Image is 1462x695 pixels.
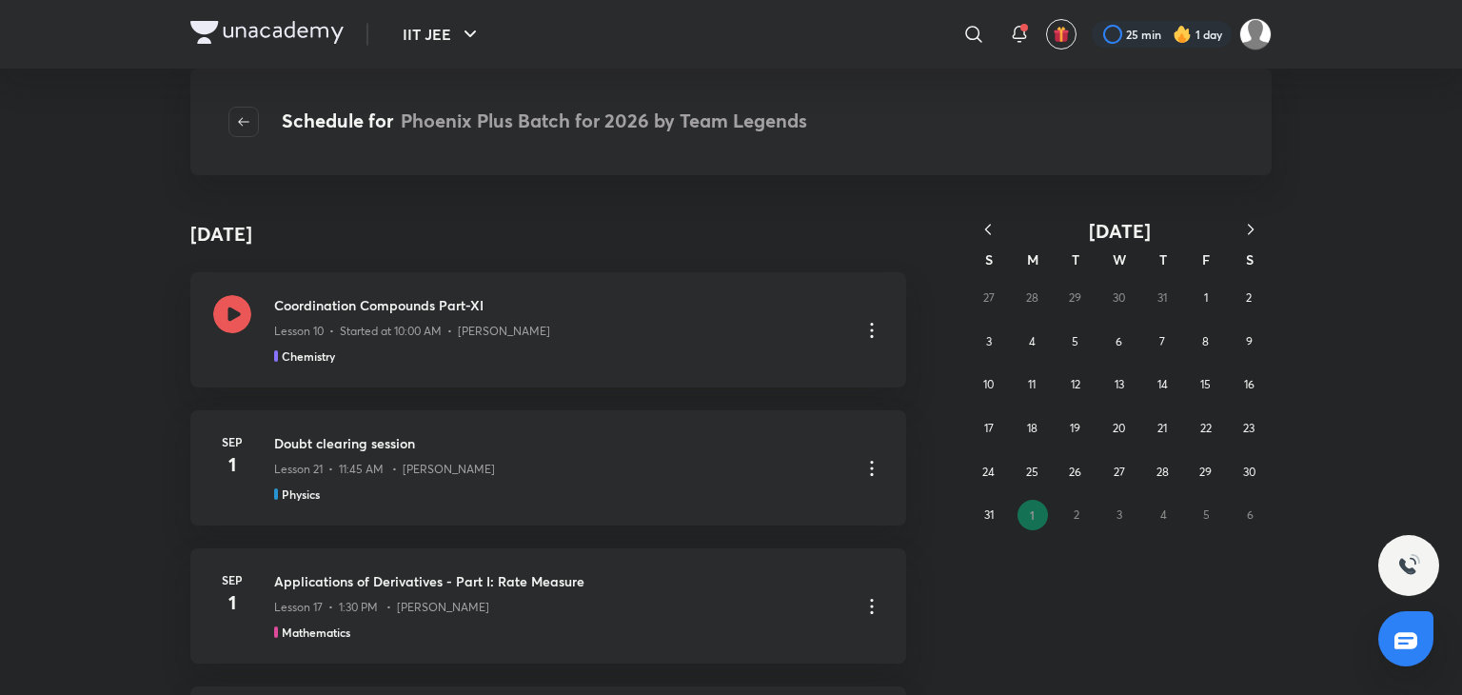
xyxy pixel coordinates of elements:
button: August 22, 2025 [1191,413,1221,444]
abbr: August 5, 2025 [1072,334,1078,348]
abbr: August 20, 2025 [1113,421,1125,435]
h5: Mathematics [282,624,350,641]
img: Company Logo [190,21,344,44]
h4: [DATE] [190,220,252,248]
abbr: August 18, 2025 [1027,421,1037,435]
button: August 6, 2025 [1104,327,1135,357]
abbr: August 15, 2025 [1200,377,1211,391]
h4: 1 [213,588,251,617]
h3: Coordination Compounds Part-XI [274,295,845,315]
h5: Chemistry [282,347,335,365]
a: Coordination Compounds Part-XILesson 10 • Started at 10:00 AM • [PERSON_NAME]Chemistry [190,272,906,387]
button: August 11, 2025 [1017,369,1047,400]
abbr: August 31, 2025 [984,507,994,522]
abbr: August 27, 2025 [1114,465,1125,479]
abbr: August 25, 2025 [1026,465,1038,479]
button: August 18, 2025 [1017,413,1047,444]
button: August 4, 2025 [1017,327,1047,357]
img: streak [1173,25,1192,44]
abbr: August 8, 2025 [1202,334,1209,348]
abbr: Thursday [1159,250,1167,268]
button: avatar [1046,19,1077,50]
span: Phoenix Plus Batch for 2026 by Team Legends [401,108,807,133]
h4: 1 [213,450,251,479]
abbr: August 4, 2025 [1029,334,1036,348]
h5: Physics [282,486,320,503]
button: August 13, 2025 [1104,369,1135,400]
button: August 5, 2025 [1060,327,1091,357]
abbr: August 19, 2025 [1070,421,1080,435]
button: August 12, 2025 [1060,369,1091,400]
button: August 28, 2025 [1147,457,1177,487]
h3: Doubt clearing session [274,433,845,453]
h6: Sep [213,433,251,450]
abbr: August 2, 2025 [1246,290,1252,305]
abbr: August 16, 2025 [1244,377,1255,391]
abbr: August 13, 2025 [1115,377,1124,391]
img: Shreyas Bhanu [1239,18,1272,50]
abbr: August 28, 2025 [1156,465,1169,479]
button: August 8, 2025 [1191,327,1221,357]
button: [DATE] [1009,219,1230,243]
abbr: August 26, 2025 [1069,465,1081,479]
abbr: Tuesday [1072,250,1079,268]
p: Lesson 17 • 1:30 PM • [PERSON_NAME] [274,599,489,616]
button: August 7, 2025 [1147,327,1177,357]
button: August 29, 2025 [1191,457,1221,487]
button: IIT JEE [391,15,493,53]
h6: Sep [213,571,251,588]
button: August 3, 2025 [974,327,1004,357]
abbr: August 22, 2025 [1200,421,1212,435]
abbr: August 21, 2025 [1157,421,1167,435]
button: August 2, 2025 [1234,283,1264,313]
button: August 16, 2025 [1234,369,1264,400]
abbr: August 29, 2025 [1199,465,1212,479]
button: August 14, 2025 [1147,369,1177,400]
button: August 27, 2025 [1104,457,1135,487]
abbr: Wednesday [1113,250,1126,268]
button: August 19, 2025 [1060,413,1091,444]
button: August 17, 2025 [974,413,1004,444]
abbr: August 3, 2025 [986,334,992,348]
h4: Schedule for [282,107,807,137]
abbr: August 10, 2025 [983,377,994,391]
button: August 25, 2025 [1017,457,1047,487]
button: August 31, 2025 [974,500,1004,530]
abbr: Friday [1202,250,1210,268]
button: August 30, 2025 [1234,457,1264,487]
abbr: August 14, 2025 [1157,377,1168,391]
p: Lesson 21 • 11:45 AM • [PERSON_NAME] [274,461,495,478]
a: Company Logo [190,21,344,49]
button: August 9, 2025 [1234,327,1264,357]
button: August 24, 2025 [974,457,1004,487]
button: August 23, 2025 [1234,413,1264,444]
abbr: August 24, 2025 [982,465,995,479]
abbr: August 12, 2025 [1071,377,1080,391]
abbr: Saturday [1246,250,1254,268]
button: August 15, 2025 [1191,369,1221,400]
abbr: Monday [1027,250,1038,268]
p: Lesson 10 • Started at 10:00 AM • [PERSON_NAME] [274,323,550,340]
h3: Applications of Derivatives - Part I: Rate Measure [274,571,845,591]
a: Sep1Applications of Derivatives - Part I: Rate MeasureLesson 17 • 1:30 PM • [PERSON_NAME]Mathematics [190,548,906,664]
abbr: August 9, 2025 [1246,334,1253,348]
button: August 20, 2025 [1104,413,1135,444]
abbr: August 11, 2025 [1028,377,1036,391]
button: August 10, 2025 [974,369,1004,400]
abbr: August 1, 2025 [1204,290,1208,305]
abbr: August 6, 2025 [1116,334,1122,348]
a: Sep1Doubt clearing sessionLesson 21 • 11:45 AM • [PERSON_NAME]Physics [190,410,906,526]
img: ttu [1397,554,1420,577]
button: August 1, 2025 [1191,283,1221,313]
abbr: Sunday [985,250,993,268]
abbr: August 7, 2025 [1159,334,1165,348]
span: [DATE] [1089,218,1151,244]
img: avatar [1053,26,1070,43]
button: August 26, 2025 [1060,457,1091,487]
abbr: August 30, 2025 [1243,465,1255,479]
abbr: August 17, 2025 [984,421,994,435]
button: August 21, 2025 [1147,413,1177,444]
abbr: August 23, 2025 [1243,421,1255,435]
